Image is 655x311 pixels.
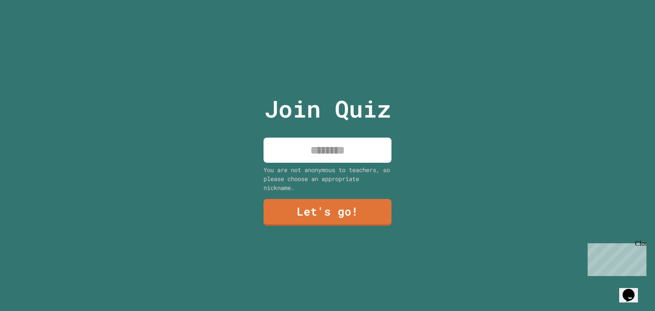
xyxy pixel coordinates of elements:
div: Chat with us now!Close [3,3,59,54]
iframe: chat widget [619,277,646,302]
p: Join Quiz [264,91,391,127]
iframe: chat widget [584,240,646,276]
div: You are not anonymous to teachers, so please choose an appropriate nickname. [264,165,391,192]
a: Let's go! [264,199,391,226]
